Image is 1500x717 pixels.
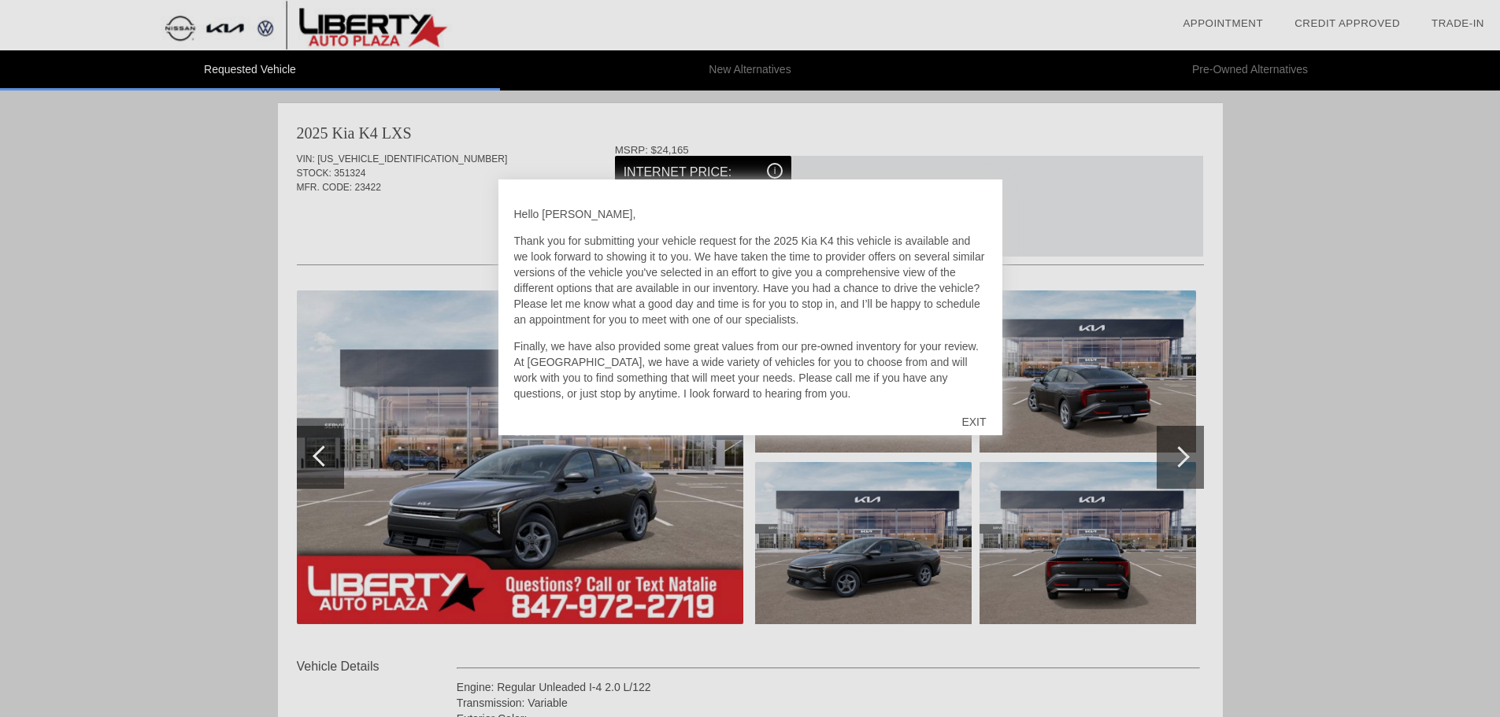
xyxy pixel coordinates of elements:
a: Trade-In [1431,17,1484,29]
a: Credit Approved [1294,17,1400,29]
p: Hello [PERSON_NAME], [514,206,987,222]
p: Thank you for submitting your vehicle request for the 2025 Kia K4 this vehicle is available and w... [514,233,987,327]
div: EXIT [946,398,1002,445]
a: Appointment [1183,17,1263,29]
p: Finally, we have also provided some great values from our pre-owned inventory for your review. At... [514,338,987,401]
